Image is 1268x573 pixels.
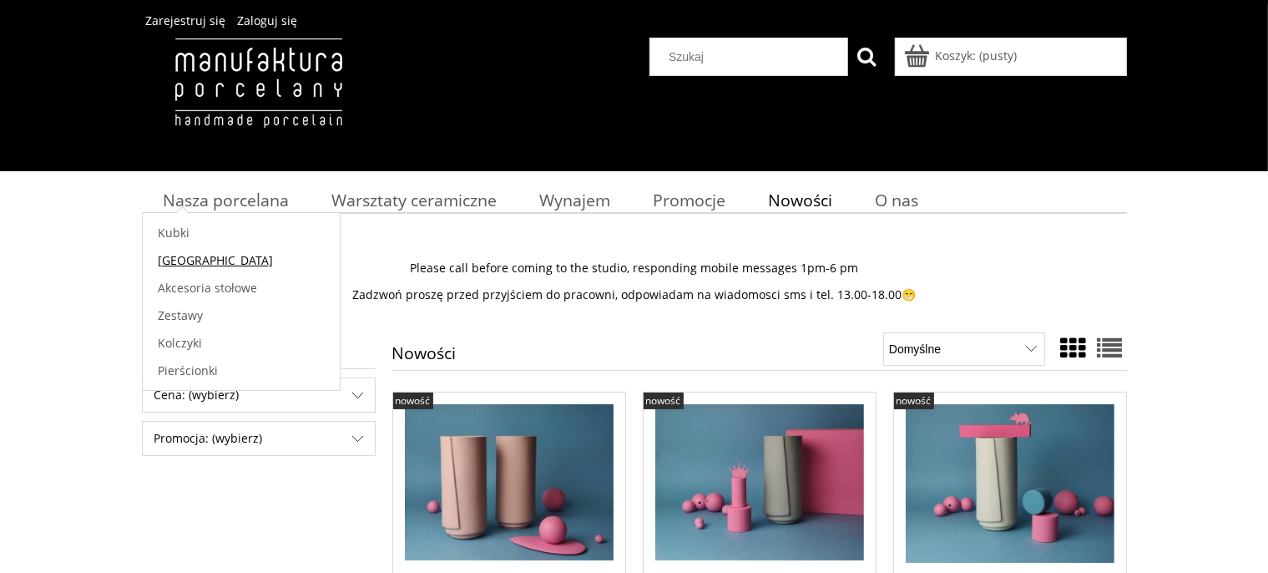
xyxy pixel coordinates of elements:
a: Produkty w koszyku 0. Przejdź do koszyka [907,48,1018,63]
button: Szukaj [848,38,887,76]
span: Promocja: (wybierz) [143,422,375,455]
span: nowość [897,393,932,408]
a: Promocje [631,184,746,216]
img: Wrap Cup XL - cherry [405,404,614,561]
span: Wynajem [539,189,610,211]
h1: Nowości [392,345,457,370]
img: Wrap Cup XL - jasny szary [655,404,864,561]
a: O nas [853,184,939,216]
a: Nasza porcelana [142,184,311,216]
a: Widok pełny [1098,331,1123,365]
img: Wrap Cup XL - biały [906,404,1114,564]
a: Nowości [746,184,853,216]
p: Zadzwoń proszę przed przyjściem do pracowni, odpowiadam na wiadomosci sms i tel. 13.00-18.00😁 [142,287,1127,302]
span: Promocje [653,189,725,211]
a: Warsztaty ceramiczne [310,184,518,216]
b: (pusty) [980,48,1018,63]
span: nowość [646,393,681,408]
a: Widok ze zdjęciem [1061,331,1086,365]
span: O nas [875,189,918,211]
span: Nowości [768,189,832,211]
a: Wynajem [518,184,631,216]
img: Manufaktura Porcelany [142,38,375,163]
a: Zaloguj się [238,13,298,28]
span: Koszyk: [936,48,977,63]
span: Nasza porcelana [163,189,289,211]
span: nowość [396,393,431,408]
span: Warsztaty ceramiczne [331,189,497,211]
a: Zarejestruj się [146,13,226,28]
div: Filtruj [142,378,376,413]
div: Filtruj [142,421,376,456]
input: Szukaj w sklepie [656,38,848,75]
select: Sortuj wg [883,332,1044,366]
span: Cena: (wybierz) [143,378,375,412]
p: Please call before coming to the studio, responding mobile messages 1pm-6 pm [142,261,1127,276]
